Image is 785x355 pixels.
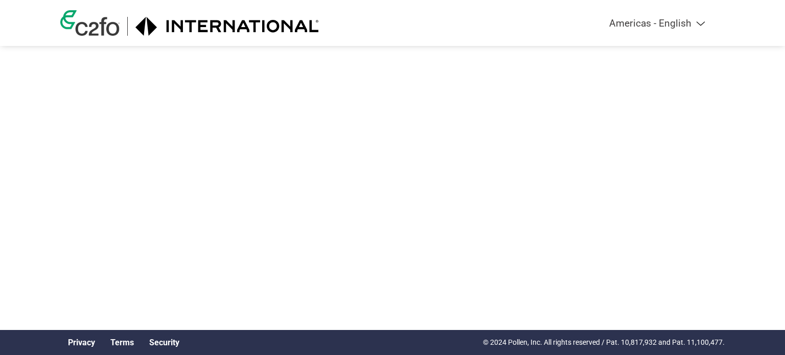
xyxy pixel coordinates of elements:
a: Privacy [68,338,95,347]
img: International Motors, LLC. [135,17,319,36]
a: Terms [110,338,134,347]
img: c2fo logo [60,10,120,36]
a: Security [149,338,179,347]
p: © 2024 Pollen, Inc. All rights reserved / Pat. 10,817,932 and Pat. 11,100,477. [483,337,725,348]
